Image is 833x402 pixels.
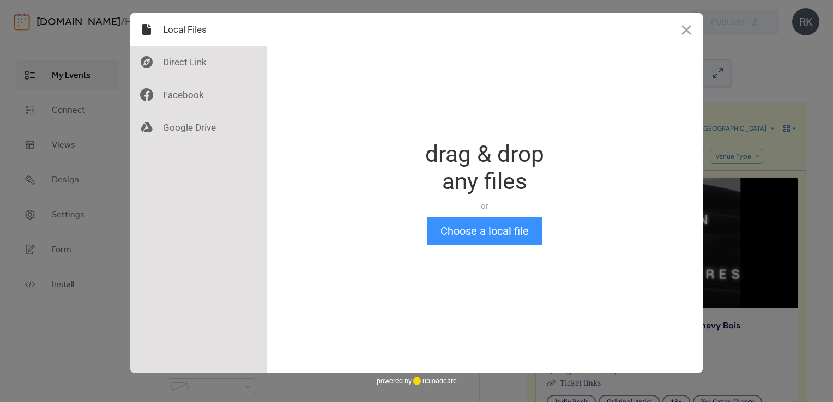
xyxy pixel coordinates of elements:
div: or [425,200,544,211]
div: Direct Link [130,46,267,78]
button: Choose a local file [427,217,542,245]
div: Local Files [130,13,267,46]
div: Google Drive [130,111,267,144]
div: powered by [377,373,457,389]
div: drag & drop any files [425,141,544,195]
div: Facebook [130,78,267,111]
a: uploadcare [412,377,457,385]
button: Close [670,13,703,46]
